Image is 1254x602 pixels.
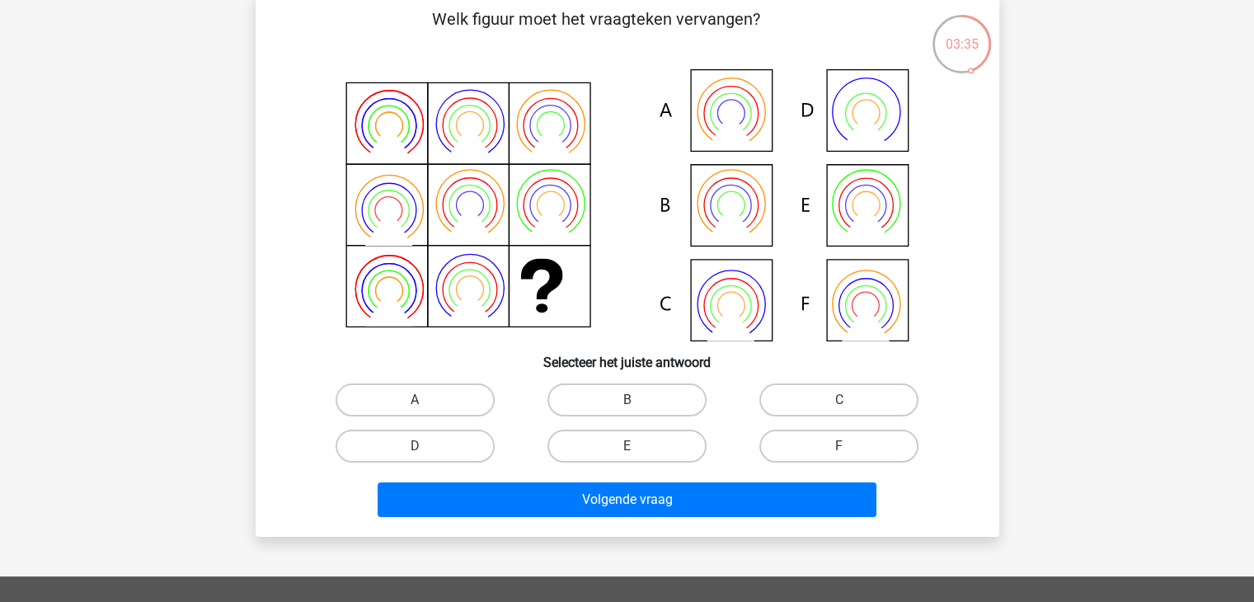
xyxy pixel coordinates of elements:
div: 03:35 [931,13,993,54]
p: Welk figuur moet het vraagteken vervangen? [282,7,911,56]
label: E [547,430,707,463]
button: Volgende vraag [378,482,876,517]
label: A [336,383,495,416]
label: C [759,383,918,416]
label: F [759,430,918,463]
label: D [336,430,495,463]
h6: Selecteer het juiste antwoord [282,341,973,370]
label: B [547,383,707,416]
